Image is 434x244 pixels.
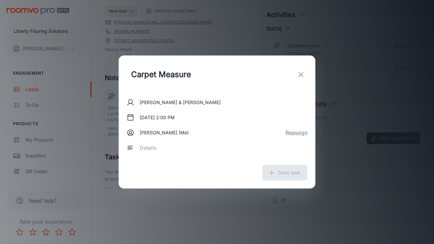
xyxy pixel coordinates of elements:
input: Title* [127,63,259,86]
button: [DATE] 2:00 PM [137,112,177,123]
p: [PERSON_NAME] (Me) [140,129,189,136]
button: Reassign [286,129,307,137]
button: exit [294,68,307,81]
p: [PERSON_NAME] & [PERSON_NAME] [140,99,221,106]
